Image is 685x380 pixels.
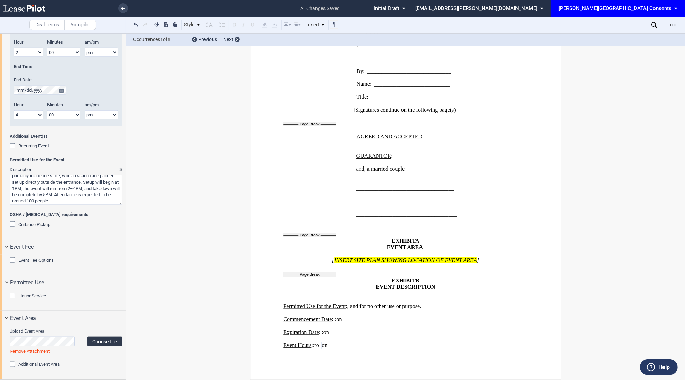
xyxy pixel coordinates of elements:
[283,304,346,310] span: Permitted Use for the Event
[183,20,201,29] div: Style
[10,133,122,139] span: Additional Event(s)
[160,37,163,42] b: 1
[306,20,326,29] div: Insert
[323,329,329,335] span: on
[18,257,54,263] span: Event Fee Options
[10,293,46,300] md-checkbox: Liquor Service
[392,238,415,244] span: EXHIBIT
[10,143,49,150] md-checkbox: Recurring Event
[357,81,372,87] span: Name:
[10,221,50,228] md-checkbox: Curbside Pickup
[283,342,311,349] span: Event Hours
[330,20,338,29] button: Toggle Control Characters
[133,36,187,43] span: Occurrences of
[387,244,423,251] span: EVENT AREA
[18,293,46,298] span: Liquor Service
[374,81,450,87] span: ___________________________
[119,169,122,171] img: popout_long_text.png
[319,329,320,335] span: :
[314,342,319,349] span: to
[47,39,63,45] span: Minutes
[640,359,678,375] button: Help
[311,342,313,349] span: :
[10,257,54,264] md-checkbox: Event Fee Options
[10,243,34,251] span: Event Fee
[313,342,314,349] span: :
[18,143,49,148] span: Recurring Event
[14,102,23,107] span: Hour
[392,278,416,284] span: EXHIBIT
[356,166,364,172] span: and
[297,1,343,16] span: all changes saved
[10,279,44,287] span: Permitted Use
[558,5,671,11] div: [PERSON_NAME][GEOGRAPHIC_DATA] Consents
[376,284,435,290] span: EVENT DESCRIPTION
[167,37,170,42] b: 1
[64,20,96,30] label: Autopilot
[10,167,32,172] span: Description
[47,102,63,107] span: Minutes
[415,238,419,244] span: A
[283,329,319,335] span: Expiration Date
[332,316,333,323] span: :
[87,337,122,346] label: Choose File
[322,342,327,349] span: on
[416,278,419,284] span: B
[162,20,170,29] button: Copy
[336,316,342,323] span: on
[10,328,122,334] span: Upload Event Area
[356,211,457,217] span: ____________________________________
[14,64,32,69] span: End Time
[335,316,336,323] span: :
[223,36,240,43] div: Next
[192,36,217,43] div: Previous
[10,361,60,368] md-checkbox: Additional Event Area
[10,314,36,323] span: Event Area
[357,42,358,48] span: ,
[371,94,450,100] span: ____________________________
[356,153,391,159] span: GUARANTOR
[347,304,422,310] span: , and for no other use or purpose.
[29,20,65,30] label: Deal Terms
[658,363,670,372] label: Help
[18,222,50,227] span: Curbside Pickup
[367,68,451,74] span: ______________________________
[132,20,140,29] button: Undo
[223,37,233,42] span: Next
[357,94,368,100] span: Title:
[477,257,479,264] span: ]
[322,329,323,335] span: :
[171,20,179,29] button: Paste
[85,102,99,107] span: am/pm
[283,316,332,323] span: Commencement Date
[334,257,477,264] span: INSERT SITE PLAN SHOWING LOCATION OF EVENT AREA
[10,211,122,218] span: OSHA / [MEDICAL_DATA] requirements
[57,86,66,95] button: true
[10,157,122,163] span: Permitted Use for the Event
[14,39,23,45] span: Hour
[357,134,423,140] span: AGREED AND ACCEPTED
[374,5,399,11] span: Initial Draft
[85,39,99,45] span: am/pm
[10,349,50,354] a: Remove Attachment
[346,304,347,310] span: :
[198,37,217,42] span: Previous
[356,186,454,192] span: ___________________________________
[357,68,365,74] span: By:
[14,77,32,82] span: End Date
[391,153,392,159] span: :
[422,134,424,140] span: :
[18,362,60,367] span: Additional Event Area
[320,342,322,349] span: :
[667,19,678,30] div: Open Lease options menu
[364,166,405,172] span: , a married couple
[153,20,161,29] button: Cut
[354,107,458,113] span: [Signatures continue on the following page(s)]
[332,257,334,264] span: [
